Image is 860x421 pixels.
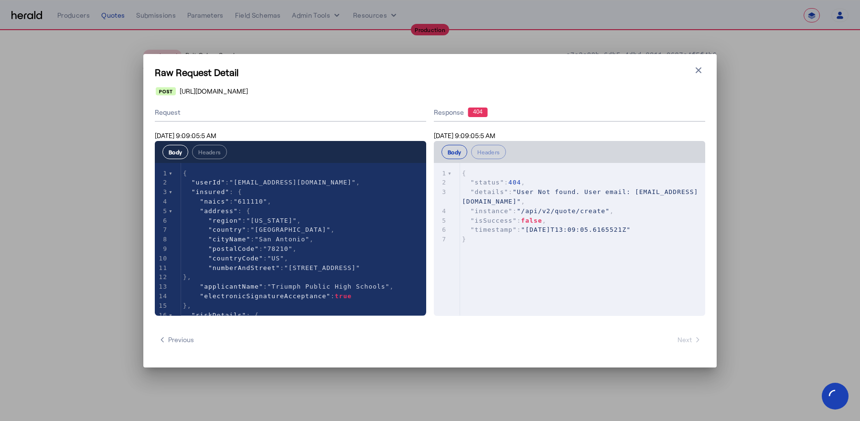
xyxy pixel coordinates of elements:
[208,264,280,271] span: "numberAndStreet"
[200,207,237,215] span: "address"
[208,217,242,224] span: "region"
[473,108,483,115] text: 404
[183,179,360,186] span: : ,
[180,86,248,96] span: [URL][DOMAIN_NAME]
[183,198,271,205] span: : ,
[183,255,289,262] span: : ,
[155,235,169,244] div: 8
[162,145,188,159] button: Body
[521,226,631,233] span: "[DATE]T13:09:05.6165521Z"
[200,292,331,300] span: "electronicSignatureAcceptance"
[183,292,352,300] span: :
[521,217,542,224] span: false
[434,187,448,197] div: 3
[183,273,192,281] span: },
[183,302,192,309] span: },
[434,206,448,216] div: 4
[200,198,229,205] span: "naics"
[208,255,263,262] span: "countryCode"
[471,207,513,215] span: "instance"
[155,216,169,226] div: 6
[268,283,390,290] span: "Triumph Public High Schools"
[192,312,247,319] span: "riskDetails"
[192,188,229,195] span: "insured"
[462,188,698,205] span: : ,
[462,226,631,233] span: :
[155,263,169,273] div: 11
[208,226,246,233] span: "country"
[183,283,394,290] span: : ,
[255,236,310,243] span: "San Antonio"
[471,226,517,233] span: "timestamp"
[434,108,705,117] div: Response
[268,255,284,262] span: "US"
[434,225,448,235] div: 6
[250,226,331,233] span: "[GEOGRAPHIC_DATA]"
[155,131,216,140] span: [DATE] 9:09:05:5 AM
[155,169,169,178] div: 1
[155,311,169,320] div: 16
[155,206,169,216] div: 5
[183,207,250,215] span: : {
[263,245,293,252] span: "78210"
[155,197,169,206] div: 4
[434,169,448,178] div: 1
[183,236,314,243] span: : ,
[183,264,360,271] span: :
[192,179,226,186] span: "userId"
[155,244,169,254] div: 9
[155,331,198,348] button: Previous
[471,145,506,159] button: Headers
[155,301,169,311] div: 15
[155,65,705,79] h1: Raw Request Detail
[155,225,169,235] div: 7
[234,198,268,205] span: "611110"
[183,217,301,224] span: : ,
[229,179,356,186] span: "[EMAIL_ADDRESS][DOMAIN_NAME]"
[155,178,169,187] div: 2
[462,179,526,186] span: : ,
[677,335,701,345] span: Next
[155,282,169,291] div: 13
[462,188,698,205] span: "User Not found. User email: [EMAIL_ADDRESS][DOMAIN_NAME]"
[335,292,352,300] span: true
[434,216,448,226] div: 5
[441,145,467,159] button: Body
[246,217,297,224] span: "[US_STATE]"
[674,331,705,348] button: Next
[200,283,263,290] span: "applicantName"
[183,312,259,319] span: : {
[155,187,169,197] div: 3
[508,179,521,186] span: 404
[159,335,194,345] span: Previous
[434,235,448,244] div: 7
[434,178,448,187] div: 2
[155,254,169,263] div: 10
[192,145,227,159] button: Headers
[155,104,426,122] div: Request
[155,272,169,282] div: 12
[462,236,466,243] span: }
[183,226,335,233] span: : ,
[434,131,495,140] span: [DATE] 9:09:05:5 AM
[284,264,360,271] span: "[STREET_ADDRESS]"
[471,188,508,195] span: "details"
[155,291,169,301] div: 14
[471,217,517,224] span: "isSuccess"
[462,217,547,224] span: : ,
[462,207,614,215] span: : ,
[517,207,610,215] span: "/api/v2/quote/create"
[462,170,466,177] span: {
[471,179,505,186] span: "status"
[183,170,187,177] span: {
[183,245,297,252] span: : ,
[208,236,250,243] span: "cityName"
[208,245,259,252] span: "postalCode"
[183,188,242,195] span: : {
